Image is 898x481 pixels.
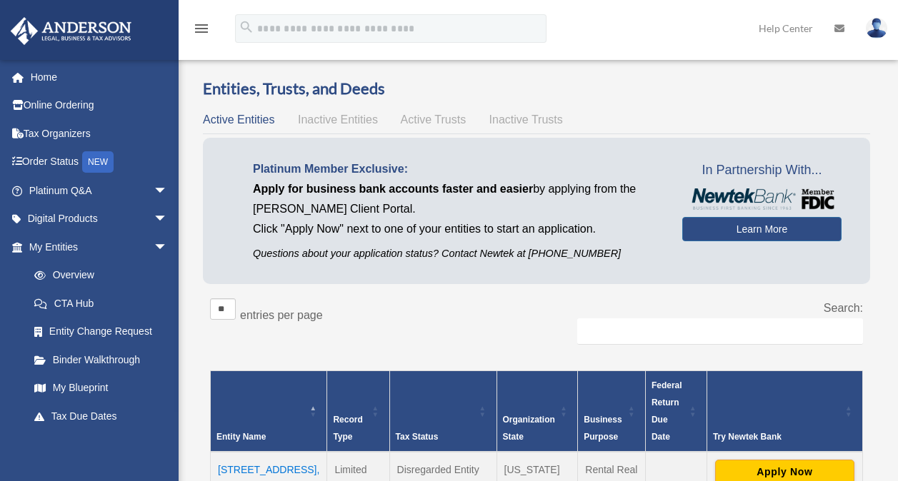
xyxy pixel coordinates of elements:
[584,415,622,442] span: Business Purpose
[154,430,182,460] span: arrow_drop_down
[10,119,189,148] a: Tax Organizers
[10,176,189,205] a: Platinum Q&Aarrow_drop_down
[154,205,182,234] span: arrow_drop_down
[154,233,182,262] span: arrow_drop_down
[253,219,661,239] p: Click "Apply Now" next to one of your entities to start an application.
[253,183,533,195] span: Apply for business bank accounts faster and easier
[203,78,870,100] h3: Entities, Trusts, and Deeds
[489,113,563,126] span: Inactive Trusts
[20,402,182,430] a: Tax Due Dates
[645,371,707,452] th: Federal Return Due Date: Activate to sort
[6,17,136,45] img: Anderson Advisors Platinum Portal
[396,432,439,442] span: Tax Status
[689,188,834,210] img: NewtekBankLogoSM.png
[20,345,182,374] a: Binder Walkthrough
[10,91,189,120] a: Online Ordering
[10,63,189,91] a: Home
[682,159,842,182] span: In Partnership With...
[82,151,114,173] div: NEW
[333,415,362,442] span: Record Type
[10,205,189,233] a: Digital Productsarrow_drop_down
[707,371,862,452] th: Try Newtek Bank : Activate to sort
[652,380,682,442] span: Federal Return Due Date
[240,309,323,321] label: entries per page
[503,415,555,442] span: Organization State
[10,233,182,261] a: My Entitiesarrow_drop_down
[389,371,497,452] th: Tax Status: Activate to sort
[824,302,863,314] label: Search:
[10,148,189,177] a: Order StatusNEW
[327,371,389,452] th: Record Type: Activate to sort
[193,25,210,37] a: menu
[216,432,266,442] span: Entity Name
[298,113,378,126] span: Inactive Entities
[578,371,646,452] th: Business Purpose: Activate to sort
[193,20,210,37] i: menu
[20,318,182,346] a: Entity Change Request
[497,371,578,452] th: Organization State: Activate to sort
[20,374,182,402] a: My Blueprint
[401,113,467,126] span: Active Trusts
[253,179,661,219] p: by applying from the [PERSON_NAME] Client Portal.
[253,159,661,179] p: Platinum Member Exclusive:
[239,19,254,35] i: search
[866,18,887,39] img: User Pic
[211,371,327,452] th: Entity Name: Activate to invert sorting
[682,217,842,241] a: Learn More
[253,245,661,263] p: Questions about your application status? Contact Newtek at [PHONE_NUMBER]
[10,430,189,459] a: My [PERSON_NAME] Teamarrow_drop_down
[154,176,182,206] span: arrow_drop_down
[20,289,182,318] a: CTA Hub
[20,261,175,290] a: Overview
[203,113,274,126] span: Active Entities
[713,428,841,445] div: Try Newtek Bank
